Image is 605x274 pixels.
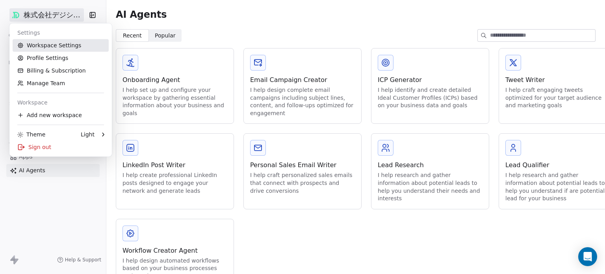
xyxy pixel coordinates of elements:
[13,52,109,64] a: Profile Settings
[13,26,109,39] div: Settings
[13,96,109,109] div: Workspace
[13,109,109,121] div: Add new workspace
[13,64,109,77] a: Billing & Subscription
[13,77,109,89] a: Manage Team
[13,39,109,52] a: Workspace Settings
[81,130,95,138] div: Light
[17,130,45,138] div: Theme
[13,141,109,153] div: Sign out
